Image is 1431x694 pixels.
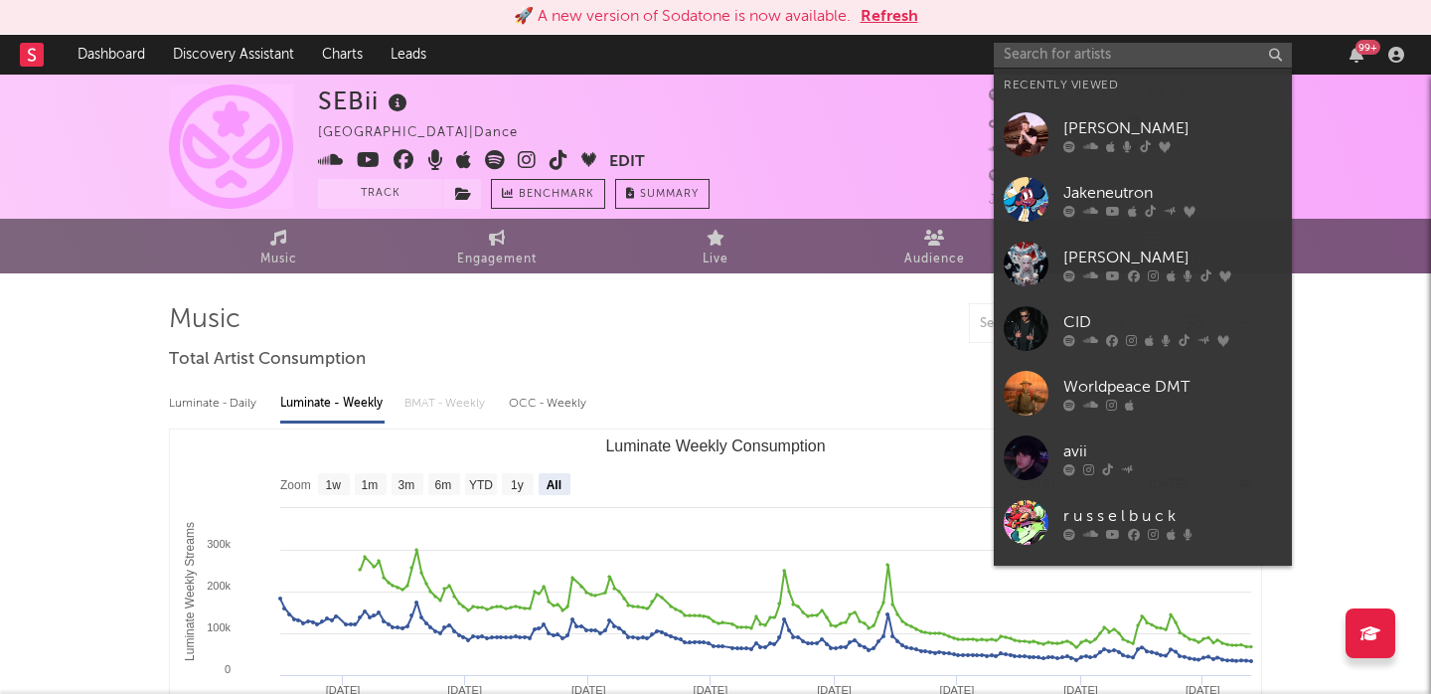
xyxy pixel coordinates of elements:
[207,538,231,550] text: 300k
[169,348,366,372] span: Total Artist Consumption
[318,179,442,209] button: Track
[398,478,415,492] text: 3m
[318,85,412,117] div: SEBii
[1355,40,1380,55] div: 99 +
[225,663,231,675] text: 0
[861,5,918,29] button: Refresh
[1063,565,1282,612] div: [PERSON_NAME] the [PERSON_NAME]
[260,248,297,271] span: Music
[703,248,728,271] span: Live
[509,387,588,421] div: OCC - Weekly
[435,478,452,492] text: 6m
[1063,181,1282,205] div: Jakeneutron
[989,116,1057,129] span: 56,100
[605,437,825,454] text: Luminate Weekly Consumption
[994,426,1292,490] a: avii
[377,35,440,75] a: Leads
[280,387,385,421] div: Luminate - Weekly
[1004,74,1282,97] div: Recently Viewed
[64,35,159,75] a: Dashboard
[1063,116,1282,140] div: [PERSON_NAME]
[1063,246,1282,269] div: [PERSON_NAME]
[989,194,1106,207] span: Jump Score: 50.6
[970,316,1180,332] input: Search by song name or URL
[994,361,1292,426] a: Worldpeace DMT
[609,150,645,175] button: Edit
[640,189,699,200] span: Summary
[169,387,260,421] div: Luminate - Daily
[183,522,197,661] text: Luminate Weekly Streams
[519,183,594,207] span: Benchmark
[1063,504,1282,528] div: r u s s e l b u c k
[615,179,710,209] button: Summary
[547,478,561,492] text: All
[1063,439,1282,463] div: avii
[457,248,537,271] span: Engagement
[994,232,1292,296] a: [PERSON_NAME]
[362,478,379,492] text: 1m
[514,5,851,29] div: 🚀 A new version of Sodatone is now available.
[904,248,965,271] span: Audience
[994,102,1292,167] a: [PERSON_NAME]
[606,219,825,273] a: Live
[994,555,1292,634] a: [PERSON_NAME] the [PERSON_NAME]
[207,580,231,592] text: 200k
[1063,310,1282,334] div: CID
[388,219,606,273] a: Engagement
[1350,47,1363,63] button: 99+
[326,478,342,492] text: 1w
[207,621,231,633] text: 100k
[989,170,1184,183] span: 119,158 Monthly Listeners
[994,490,1292,555] a: r u s s e l b u c k
[1063,375,1282,399] div: Worldpeace DMT
[308,35,377,75] a: Charts
[989,143,1055,156] span: 31,019
[994,43,1292,68] input: Search for artists
[511,478,524,492] text: 1y
[318,121,541,145] div: [GEOGRAPHIC_DATA] | Dance
[825,219,1043,273] a: Audience
[989,89,1059,102] span: 70,906
[469,478,493,492] text: YTD
[994,296,1292,361] a: CID
[491,179,605,209] a: Benchmark
[159,35,308,75] a: Discovery Assistant
[169,219,388,273] a: Music
[280,478,311,492] text: Zoom
[994,167,1292,232] a: Jakeneutron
